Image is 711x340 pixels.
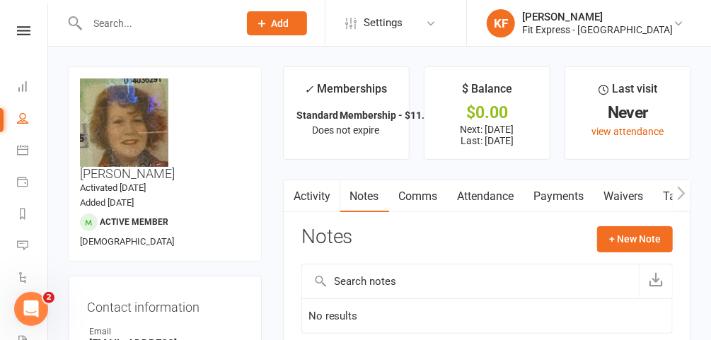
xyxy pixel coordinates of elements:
[462,80,512,105] div: $ Balance
[14,292,48,326] iframe: Intercom live chat
[448,180,524,213] a: Attendance
[301,226,353,252] h3: Notes
[524,180,594,213] a: Payments
[247,11,307,35] button: Add
[296,110,455,121] strong: Standard Membership - $11.95 p/w
[43,292,54,303] span: 2
[389,180,448,213] a: Comms
[305,80,388,106] div: Memberships
[437,105,537,120] div: $0.00
[313,124,380,136] span: Does not expire
[437,124,537,146] p: Next: [DATE] Last: [DATE]
[100,217,168,227] span: Active member
[17,72,49,104] a: Dashboard
[284,180,340,213] a: Activity
[80,236,174,247] span: [DEMOGRAPHIC_DATA]
[654,180,703,213] a: Tasks
[80,78,168,167] img: image1755152161.png
[597,226,673,252] button: + New Note
[305,83,314,96] i: ✓
[594,180,654,213] a: Waivers
[87,295,243,315] h3: Contact information
[17,136,49,168] a: Calendar
[89,325,243,339] div: Email
[340,180,389,213] a: Notes
[522,23,673,36] div: Fit Express - [GEOGRAPHIC_DATA]
[17,199,49,231] a: Reports
[17,168,49,199] a: Payments
[302,298,672,334] td: No results
[17,104,49,136] a: People
[599,80,657,105] div: Last visit
[272,18,289,29] span: Add
[80,182,146,193] time: Activated [DATE]
[591,126,664,137] a: view attendance
[522,11,673,23] div: [PERSON_NAME]
[578,105,678,120] div: Never
[487,9,515,37] div: KF
[83,13,229,33] input: Search...
[364,7,403,39] span: Settings
[302,264,639,298] input: Search notes
[80,78,250,181] h3: [PERSON_NAME]
[80,197,134,208] time: Added [DATE]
